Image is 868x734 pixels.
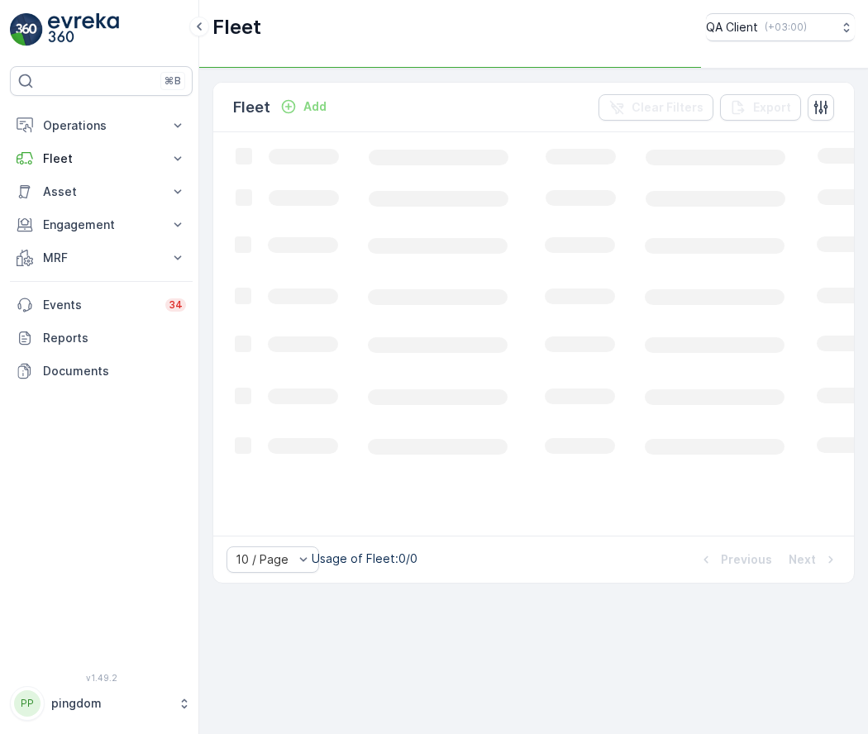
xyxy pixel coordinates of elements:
[706,19,758,36] p: QA Client
[599,94,713,121] button: Clear Filters
[43,363,186,379] p: Documents
[43,150,160,167] p: Fleet
[706,13,855,41] button: QA Client(+03:00)
[720,94,801,121] button: Export
[165,74,181,88] p: ⌘B
[765,21,807,34] p: ( +03:00 )
[10,686,193,721] button: PPpingdom
[274,97,333,117] button: Add
[312,550,417,567] p: Usage of Fleet : 0/0
[10,208,193,241] button: Engagement
[43,217,160,233] p: Engagement
[43,297,155,313] p: Events
[303,98,327,115] p: Add
[632,99,703,116] p: Clear Filters
[169,298,183,312] p: 34
[43,183,160,200] p: Asset
[212,14,261,41] p: Fleet
[10,322,193,355] a: Reports
[10,355,193,388] a: Documents
[787,550,841,570] button: Next
[10,13,43,46] img: logo
[753,99,791,116] p: Export
[10,142,193,175] button: Fleet
[48,13,119,46] img: logo_light-DOdMpM7g.png
[233,96,270,119] p: Fleet
[51,695,169,712] p: pingdom
[10,109,193,142] button: Operations
[10,175,193,208] button: Asset
[789,551,816,568] p: Next
[43,330,186,346] p: Reports
[10,241,193,274] button: MRF
[10,673,193,683] span: v 1.49.2
[10,288,193,322] a: Events34
[43,117,160,134] p: Operations
[721,551,772,568] p: Previous
[43,250,160,266] p: MRF
[14,690,41,717] div: PP
[696,550,774,570] button: Previous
